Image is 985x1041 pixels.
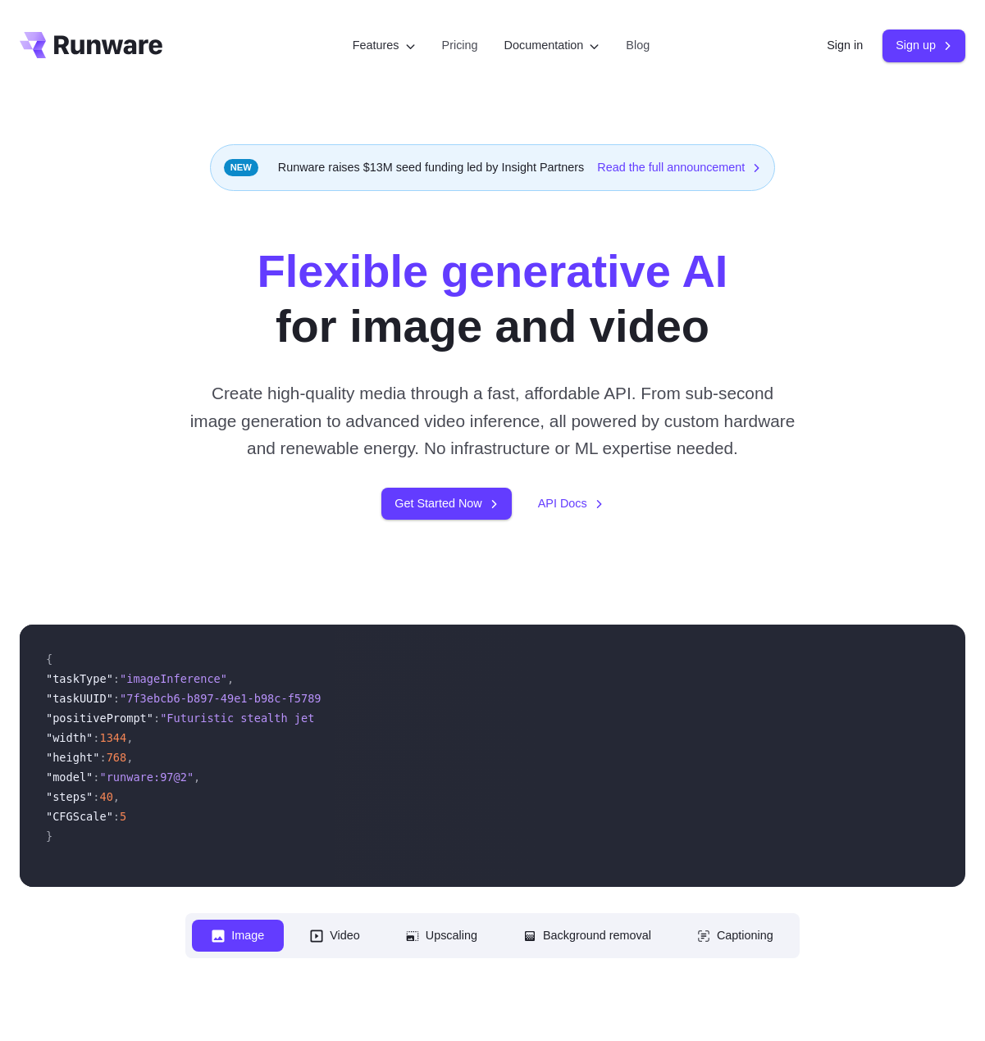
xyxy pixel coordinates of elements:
label: Features [353,36,416,55]
span: 40 [99,790,112,803]
span: } [46,830,52,843]
span: 768 [107,751,127,764]
span: , [113,790,120,803]
span: "taskType" [46,672,113,685]
a: Sign in [827,36,863,55]
button: Image [192,920,284,952]
button: Upscaling [386,920,497,952]
span: "Futuristic stealth jet streaking through a neon-lit cityscape with glowing purple exhaust" [160,711,771,725]
span: , [126,731,133,744]
span: : [153,711,160,725]
strong: Flexible generative AI [258,245,728,297]
span: : [93,731,99,744]
span: "runware:97@2" [99,771,194,784]
a: Pricing [442,36,478,55]
span: : [99,751,106,764]
span: , [227,672,234,685]
span: : [93,771,99,784]
button: Video [290,920,380,952]
span: "positivePrompt" [46,711,153,725]
span: : [93,790,99,803]
span: { [46,652,52,666]
span: "model" [46,771,93,784]
label: Documentation [504,36,600,55]
span: "height" [46,751,99,764]
span: , [126,751,133,764]
span: , [194,771,200,784]
span: "CFGScale" [46,810,113,823]
span: "imageInference" [120,672,227,685]
span: "7f3ebcb6-b897-49e1-b98c-f5789d2d40d7" [120,692,375,705]
button: Background removal [504,920,671,952]
span: "width" [46,731,93,744]
a: API Docs [538,494,604,513]
span: 5 [120,810,126,823]
span: : [113,692,120,705]
span: "steps" [46,790,93,803]
a: Read the full announcement [597,158,761,177]
h1: for image and video [258,243,728,353]
span: : [113,672,120,685]
button: Captioning [677,920,793,952]
p: Create high-quality media through a fast, affordable API. From sub-second image generation to adv... [190,380,796,461]
span: : [113,810,120,823]
a: Sign up [882,30,965,61]
span: 1344 [99,731,126,744]
a: Go to / [20,32,162,58]
span: "taskUUID" [46,692,113,705]
a: Get Started Now [381,488,511,520]
a: Blog [626,36,650,55]
div: Runware raises $13M seed funding led by Insight Partners [210,144,776,191]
